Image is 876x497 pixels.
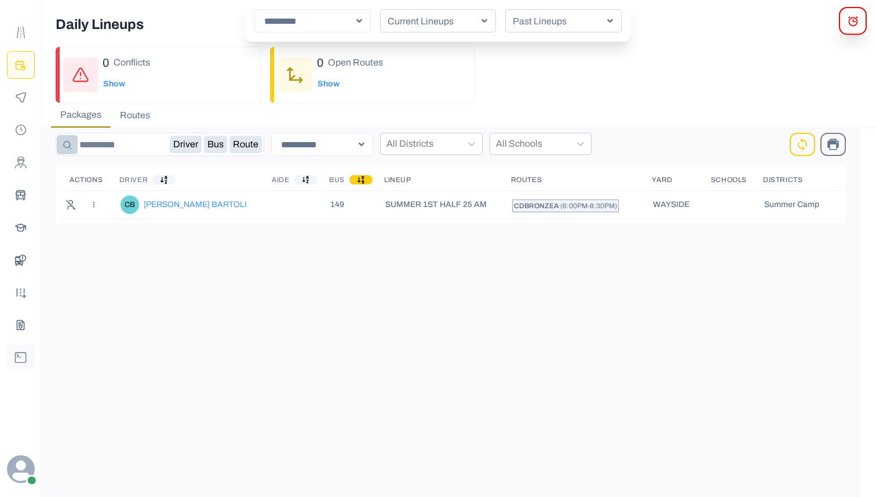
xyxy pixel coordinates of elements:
[512,199,619,212] a: CDBRONZEA (6:00pm-8:30pm)
[383,14,484,28] p: Current Lineups
[384,169,511,190] th: Lineup
[7,455,35,483] svg: avatar
[7,116,35,144] button: Payroll
[61,195,80,214] button: Driver Unavailable
[229,136,262,153] button: Route
[60,169,119,190] th: Actions
[763,169,841,190] th: Districts
[7,311,35,339] button: Csvparser
[272,175,289,184] p: Aide
[114,56,150,70] p: Conflicts
[125,195,135,214] div: CHRISTINA BARTOLI
[330,200,383,209] p: 149
[7,246,35,274] button: BusData
[317,54,323,71] p: 0
[508,14,609,28] p: Past Lineups
[85,195,103,214] button: User Action
[791,133,814,156] button: Sync Filters
[144,200,247,209] p: [PERSON_NAME] BARTOLI
[514,202,560,210] span: CDBRONZEA
[103,72,126,96] button: Show
[560,202,617,210] span: ( 6:00pm - 8:30pm )
[51,103,111,128] button: Packages
[7,148,35,176] button: Drivers
[839,7,867,35] button: alerts Modal
[7,213,35,241] button: Schools
[7,51,35,79] button: Planning
[317,72,340,96] button: Show
[170,136,202,153] button: Driver
[764,200,823,209] p: Summer Camp
[7,343,35,371] button: Dblogs
[7,181,35,209] button: Buses
[820,133,846,156] button: Print Packages
[119,175,148,184] p: Driver
[328,56,383,70] p: Open Routes
[653,200,692,209] p: WAYSIDE
[511,169,652,190] th: Routes
[121,195,254,214] a: CHRISTINA BARTOLI[PERSON_NAME] BARTOLI
[7,19,35,46] button: Route Templates
[111,103,159,128] button: Routes
[711,169,763,190] th: Schools
[652,169,710,190] th: Yard
[385,200,492,209] p: SUMMER 1ST HALF 25 AM
[7,278,35,306] button: Yards
[103,54,109,71] p: 0
[329,175,345,184] p: Bus
[204,136,227,153] button: Bus
[7,84,35,111] button: Monitoring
